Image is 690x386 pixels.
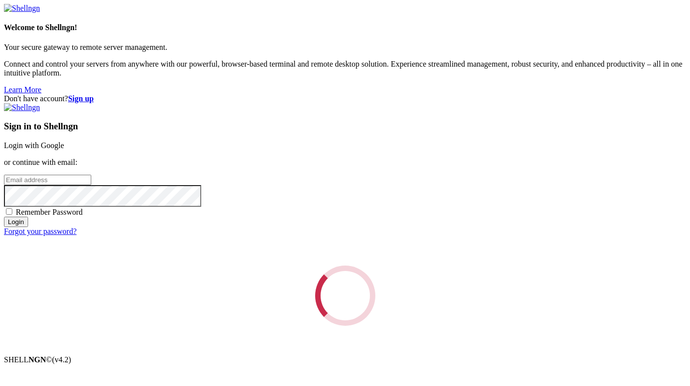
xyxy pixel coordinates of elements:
h3: Sign in to Shellngn [4,121,686,132]
div: Loading... [312,263,378,328]
a: Login with Google [4,141,64,150]
div: Don't have account? [4,94,686,103]
a: Learn More [4,85,41,94]
input: Remember Password [6,208,12,215]
a: Forgot your password? [4,227,76,235]
h4: Welcome to Shellngn! [4,23,686,32]
a: Sign up [68,94,94,103]
input: Login [4,217,28,227]
span: SHELL © [4,355,71,364]
img: Shellngn [4,4,40,13]
img: Shellngn [4,103,40,112]
p: or continue with email: [4,158,686,167]
b: NGN [29,355,46,364]
p: Your secure gateway to remote server management. [4,43,686,52]
p: Connect and control your servers from anywhere with our powerful, browser-based terminal and remo... [4,60,686,77]
span: Remember Password [16,208,83,216]
span: 4.2.0 [52,355,72,364]
input: Email address [4,175,91,185]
